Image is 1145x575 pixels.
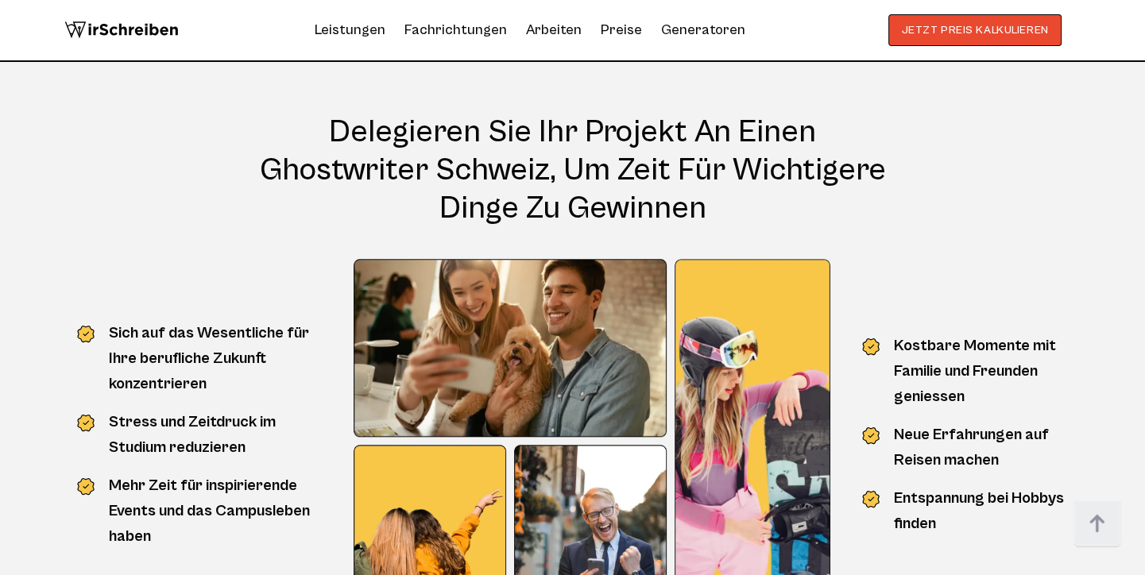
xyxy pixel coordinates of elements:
h2: Delegieren Sie Ihr Projekt an einen Ghostwriter Schweiz, um Zeit für wichtigere Dinge zu gewinnen [255,49,891,227]
li: Stress und Zeitdruck im Studium reduzieren [109,410,323,461]
a: Leistungen [315,17,385,43]
img: image (42) [354,259,667,437]
li: Entspannung bei Hobbys finden [894,486,1068,537]
a: Fachrichtungen [404,17,507,43]
li: Sich auf das Wesentliche für Ihre berufliche Zukunft konzentrieren [109,321,323,397]
img: button top [1073,500,1121,548]
a: Generatoren [661,17,745,43]
img: logo wirschreiben [64,14,179,46]
li: Mehr Zeit für inspirierende Events und das Campusleben haben [109,473,323,550]
a: Arbeiten [526,17,582,43]
button: JETZT PREIS KALKULIEREN [888,14,1062,46]
li: Neue Erfahrungen auf Reisen machen [894,423,1068,473]
a: Preise [601,21,642,38]
li: Kostbare Momente mit Familie und Freunden geniessen [894,334,1068,410]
